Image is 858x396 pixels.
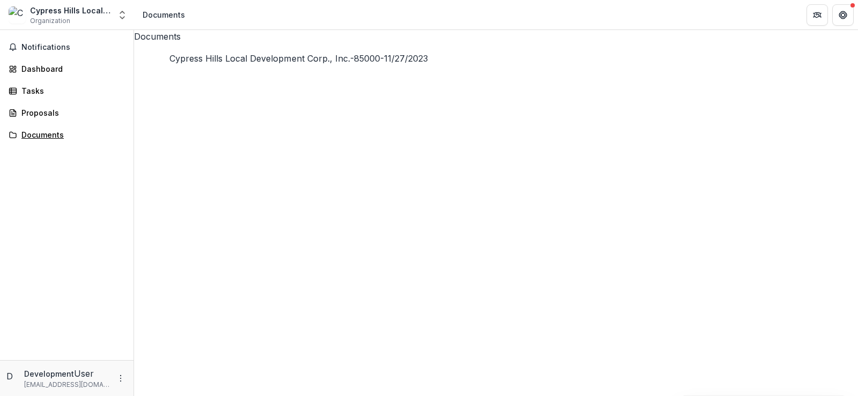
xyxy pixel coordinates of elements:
[21,129,121,140] div: Documents
[4,39,129,56] button: Notifications
[114,372,127,385] button: More
[6,370,20,383] div: Development
[832,4,854,26] button: Get Help
[169,52,428,65] div: Cypress Hills Local Development Corp., Inc.-85000-11/27/2023
[74,367,94,380] p: User
[4,104,129,122] a: Proposals
[138,7,189,23] nav: breadcrumb
[4,126,129,144] a: Documents
[4,82,129,100] a: Tasks
[21,43,125,52] span: Notifications
[21,85,121,96] div: Tasks
[9,6,26,24] img: Cypress Hills Local Development Corp., Inc.
[21,107,121,118] div: Proposals
[30,5,110,16] div: Cypress Hills Local Development Corp., Inc.
[4,60,129,78] a: Dashboard
[30,16,70,26] span: Organization
[24,380,110,390] p: [EMAIL_ADDRESS][DOMAIN_NAME]
[21,63,121,74] div: Dashboard
[143,9,185,20] div: Documents
[24,368,74,379] p: Development
[134,30,858,43] h3: Documents
[115,4,130,26] button: Open entity switcher
[807,4,828,26] button: Partners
